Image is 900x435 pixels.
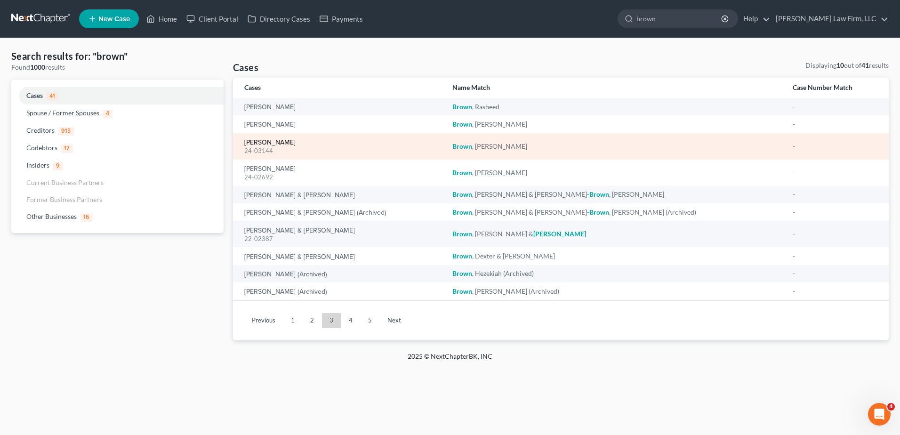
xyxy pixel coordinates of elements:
a: Payments [315,10,368,27]
em: Brown [452,103,472,111]
div: , [PERSON_NAME] [452,168,778,177]
a: [PERSON_NAME] (Archived) [244,271,327,278]
a: Help [739,10,770,27]
span: 4 [887,403,895,411]
em: Brown [452,269,472,277]
span: Former Business Partners [26,195,102,203]
div: , [PERSON_NAME] & [PERSON_NAME]- , [PERSON_NAME] [452,190,778,199]
div: , [PERSON_NAME] & [PERSON_NAME]- , [PERSON_NAME] (Archived) [452,208,778,217]
div: - [793,120,877,129]
em: Brown [452,287,472,295]
div: - [793,269,877,278]
em: [PERSON_NAME] [533,230,586,238]
span: 4 [103,110,112,118]
em: Brown [452,230,472,238]
div: , Rasheed [452,102,778,112]
span: Creditors [26,126,55,134]
th: Name Match [445,78,785,98]
a: Current Business Partners [11,174,224,191]
span: 41 [47,92,58,101]
a: [PERSON_NAME] [244,139,296,146]
div: 2025 © NextChapterBK, INC [182,352,718,369]
em: Brown [452,142,472,150]
a: [PERSON_NAME] [244,104,296,111]
a: 4 [341,313,360,328]
a: [PERSON_NAME] [244,166,296,172]
a: 5 [361,313,379,328]
a: Client Portal [182,10,243,27]
span: Codebtors [26,144,57,152]
span: Current Business Partners [26,178,104,186]
div: , [PERSON_NAME] [452,142,778,151]
a: Next [380,313,409,328]
a: Codebtors17 [11,139,224,157]
a: [PERSON_NAME] Law Firm, LLC [771,10,888,27]
div: Displaying out of results [805,61,889,70]
a: [PERSON_NAME] (Archived) [244,289,327,295]
div: , [PERSON_NAME] [452,120,778,129]
em: Brown [452,120,472,128]
iframe: Intercom live chat [868,403,891,426]
a: Spouse / Former Spouses4 [11,105,224,122]
em: Brown [452,208,472,216]
em: Brown [452,252,472,260]
div: - [793,142,877,151]
a: 1 [283,313,302,328]
a: Insiders9 [11,157,224,174]
h4: Cases [233,61,258,74]
a: Other Businesses16 [11,208,224,226]
a: [PERSON_NAME] & [PERSON_NAME] [244,192,355,199]
span: Spouse / Former Spouses [26,109,99,117]
a: [PERSON_NAME] [244,121,296,128]
div: 24-03144 [244,146,437,155]
span: 913 [58,127,74,136]
div: , Hezekiah (Archived) [452,269,778,278]
div: - [793,287,877,296]
strong: 10 [836,61,844,69]
div: 24-02692 [244,173,437,182]
a: [PERSON_NAME] & [PERSON_NAME] [244,227,355,234]
span: Insiders [26,161,49,169]
div: - [793,251,877,261]
div: - [793,229,877,239]
div: - [793,168,877,177]
a: Former Business Partners [11,191,224,208]
span: 9 [53,162,63,170]
a: Cases41 [11,87,224,105]
em: Brown [589,190,609,198]
a: Creditors913 [11,122,224,139]
strong: 41 [861,61,869,69]
a: [PERSON_NAME] & [PERSON_NAME] (Archived) [244,209,386,216]
div: - [793,208,877,217]
a: Home [142,10,182,27]
a: Previous [244,313,283,328]
div: Found results [11,63,224,72]
span: Cases [26,91,43,99]
div: , Dexter & [PERSON_NAME] [452,251,778,261]
span: 16 [80,213,93,222]
div: 22-02387 [244,234,437,243]
div: - [793,190,877,199]
th: Cases [233,78,445,98]
em: Brown [589,208,609,216]
a: [PERSON_NAME] & [PERSON_NAME] [244,254,355,260]
span: New Case [98,16,130,23]
div: , [PERSON_NAME] & [452,229,778,239]
span: 17 [61,145,73,153]
a: 3 [322,313,341,328]
a: 2 [303,313,321,328]
strong: 1000 [30,63,45,71]
div: - [793,102,877,112]
span: Other Businesses [26,212,77,220]
th: Case Number Match [785,78,889,98]
h4: Search results for: "brown" [11,49,224,63]
em: Brown [452,190,472,198]
div: , [PERSON_NAME] (Archived) [452,287,778,296]
input: Search by name... [636,10,723,27]
em: Brown [452,169,472,177]
a: Directory Cases [243,10,315,27]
